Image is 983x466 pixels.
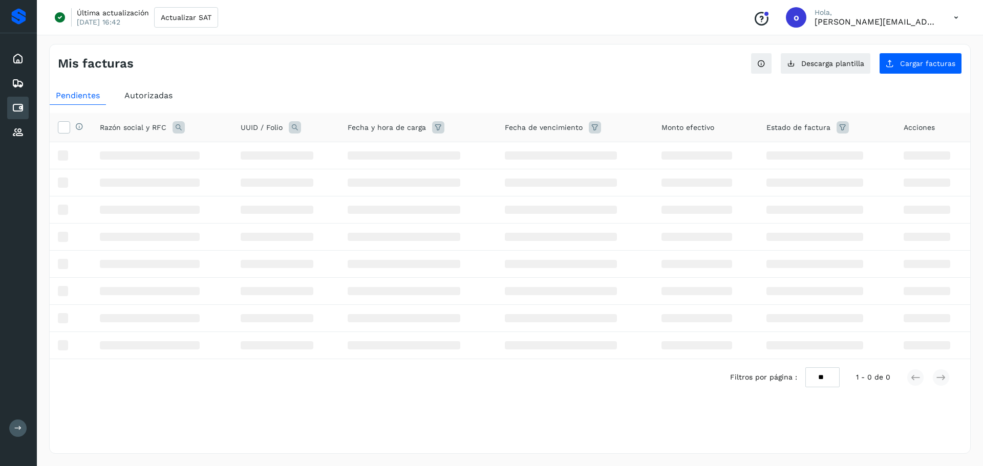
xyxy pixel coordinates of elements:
div: Embarques [7,72,29,95]
span: Estado de factura [766,122,830,133]
button: Cargar facturas [879,53,962,74]
span: 1 - 0 de 0 [856,372,890,383]
p: [DATE] 16:42 [77,17,120,27]
p: Hola, [815,8,937,17]
span: Autorizadas [124,91,173,100]
span: UUID / Folio [241,122,283,133]
button: Actualizar SAT [154,7,218,28]
span: Razón social y RFC [100,122,166,133]
p: Última actualización [77,8,149,17]
p: obed.perez@clcsolutions.com.mx [815,17,937,27]
span: Actualizar SAT [161,14,211,21]
div: Proveedores [7,121,29,144]
div: Inicio [7,48,29,70]
button: Descarga plantilla [780,53,871,74]
span: Cargar facturas [900,60,955,67]
span: Descarga plantilla [801,60,864,67]
div: Cuentas por pagar [7,97,29,119]
span: Fecha de vencimiento [505,122,583,133]
h4: Mis facturas [58,56,134,71]
span: Pendientes [56,91,100,100]
span: Fecha y hora de carga [348,122,426,133]
span: Filtros por página : [730,372,797,383]
span: Acciones [904,122,935,133]
span: Monto efectivo [661,122,714,133]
